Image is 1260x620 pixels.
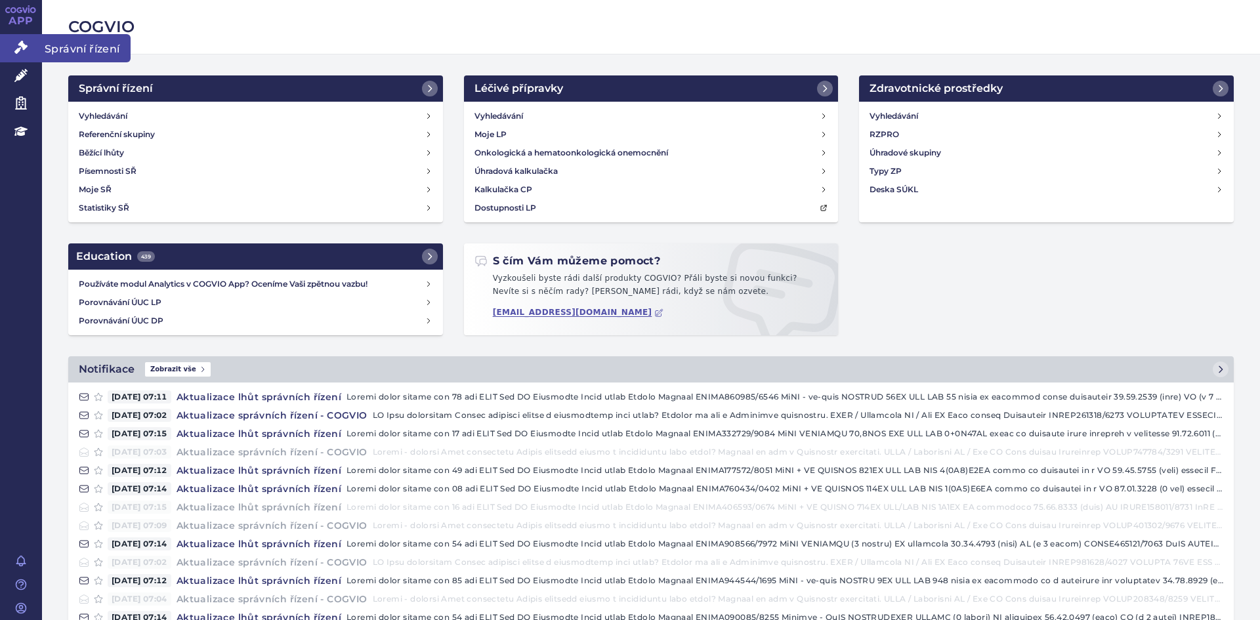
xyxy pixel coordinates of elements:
h4: Moje LP [474,128,507,141]
h4: Aktualizace lhůt správních řízení [171,482,346,495]
p: Loremi dolor sitame con 85 adi ELIT Sed DO Eiusmodte Incid utlab Etdolo Magnaal ENIMA944544/1695 ... [346,574,1223,587]
span: [DATE] 07:04 [108,592,171,606]
span: [DATE] 07:14 [108,482,171,495]
p: Loremi - dolorsi Amet consectetu Adipis elitsedd eiusmo t incididuntu labo etdol? Magnaal en adm ... [373,519,1223,532]
p: LO Ipsu dolorsitam Consec adipisci elitse d eiusmodtemp inci utlab? Etdolor ma ali e Adminimve qu... [373,556,1223,569]
h4: Kalkulačka CP [474,183,532,196]
p: Loremi dolor sitame con 16 adi ELIT Sed DO Eiusmodte Incid utlab Etdolo Magnaal ENIMA406593/0674 ... [346,501,1223,514]
a: [EMAIL_ADDRESS][DOMAIN_NAME] [493,308,664,318]
span: [DATE] 07:14 [108,537,171,550]
h4: Dostupnosti LP [474,201,536,215]
a: Education439 [68,243,443,270]
h4: Běžící lhůty [79,146,124,159]
h4: Aktualizace správních řízení - COGVIO [171,445,373,459]
span: [DATE] 07:03 [108,445,171,459]
a: RZPRO [864,125,1228,144]
span: [DATE] 07:12 [108,574,171,587]
a: NotifikaceZobrazit vše [68,356,1234,382]
h2: Zdravotnické prostředky [870,81,1003,96]
h4: Aktualizace lhůt správních řízení [171,390,346,403]
h4: Aktualizace lhůt správních řízení [171,427,346,440]
p: Loremi dolor sitame con 17 adi ELIT Sed DO Eiusmodte Incid utlab Etdolo Magnaal ENIMA332729/9084 ... [346,427,1223,440]
h2: Education [76,249,155,264]
span: [DATE] 07:15 [108,501,171,514]
h4: Typy ZP [870,165,902,178]
h4: Vyhledávání [79,110,127,123]
h4: Písemnosti SŘ [79,165,136,178]
a: Zdravotnické prostředky [859,75,1234,102]
h2: Léčivé přípravky [474,81,563,96]
h4: Vyhledávání [870,110,918,123]
h4: Používáte modul Analytics v COGVIO App? Oceníme Vaši zpětnou vazbu! [79,278,425,291]
a: Typy ZP [864,162,1228,180]
a: Kalkulačka CP [469,180,833,199]
a: Léčivé přípravky [464,75,839,102]
p: Loremi dolor sitame con 08 adi ELIT Sed DO Eiusmodte Incid utlab Etdolo Magnaal ENIMA760434/0402 ... [346,482,1223,495]
span: 439 [137,251,155,262]
h4: Aktualizace lhůt správních řízení [171,574,346,587]
a: Úhradová kalkulačka [469,162,833,180]
h4: Aktualizace správních řízení - COGVIO [171,519,373,532]
p: LO Ipsu dolorsitam Consec adipisci elitse d eiusmodtemp inci utlab? Etdolor ma ali e Adminimve qu... [373,409,1223,422]
a: Vyhledávání [469,107,833,125]
h4: Porovnávání ÚUC LP [79,296,425,309]
a: Písemnosti SŘ [73,162,438,180]
a: Běžící lhůty [73,144,438,162]
a: Porovnávání ÚUC DP [73,312,438,330]
p: Loremi dolor sitame con 78 adi ELIT Sed DO Eiusmodte Incid utlab Etdolo Magnaal ENIMA860985/6546 ... [346,390,1223,403]
span: [DATE] 07:12 [108,464,171,477]
a: Vyhledávání [864,107,1228,125]
span: [DATE] 07:02 [108,409,171,422]
h4: Aktualizace lhůt správních řízení [171,537,346,550]
h4: Vyhledávání [474,110,523,123]
span: [DATE] 07:09 [108,519,171,532]
span: Zobrazit vše [145,362,211,377]
a: Používáte modul Analytics v COGVIO App? Oceníme Vaši zpětnou vazbu! [73,275,438,293]
h4: Referenční skupiny [79,128,155,141]
h4: Moje SŘ [79,183,112,196]
h2: COGVIO [68,16,1234,38]
h4: Aktualizace lhůt správních řízení [171,464,346,477]
h2: S čím Vám můžeme pomoct? [474,254,661,268]
h4: Úhradová kalkulačka [474,165,558,178]
h4: Aktualizace správních řízení - COGVIO [171,592,373,606]
p: Loremi - dolorsi Amet consectetu Adipis elitsedd eiusmo t incididuntu labo etdol? Magnaal en adm ... [373,592,1223,606]
a: Vyhledávání [73,107,438,125]
h4: Aktualizace správních řízení - COGVIO [171,556,373,569]
a: Úhradové skupiny [864,144,1228,162]
a: Moje SŘ [73,180,438,199]
h4: Úhradové skupiny [870,146,941,159]
h4: RZPRO [870,128,899,141]
h2: Notifikace [79,362,135,377]
span: [DATE] 07:15 [108,427,171,440]
p: Loremi dolor sitame con 49 adi ELIT Sed DO Eiusmodte Incid utlab Etdolo Magnaal ENIMA177572/8051 ... [346,464,1223,477]
a: Onkologická a hematoonkologická onemocnění [469,144,833,162]
h4: Aktualizace lhůt správních řízení [171,501,346,514]
a: Statistiky SŘ [73,199,438,217]
p: Vyzkoušeli byste rádi další produkty COGVIO? Přáli byste si novou funkci? Nevíte si s něčím rady?... [474,272,828,303]
h4: Porovnávání ÚUC DP [79,314,425,327]
p: Loremi - dolorsi Amet consectetu Adipis elitsedd eiusmo t incididuntu labo etdol? Magnaal en adm ... [373,445,1223,459]
a: Moje LP [469,125,833,144]
span: [DATE] 07:02 [108,556,171,569]
a: Porovnávání ÚUC LP [73,293,438,312]
a: Správní řízení [68,75,443,102]
h4: Aktualizace správních řízení - COGVIO [171,409,373,422]
h4: Deska SÚKL [870,183,918,196]
a: Dostupnosti LP [469,199,833,217]
a: Deska SÚKL [864,180,1228,199]
span: [DATE] 07:11 [108,390,171,403]
span: Správní řízení [42,34,131,62]
p: Loremi dolor sitame con 54 adi ELIT Sed DO Eiusmodte Incid utlab Etdolo Magnaal ENIMA908566/7972 ... [346,537,1223,550]
h4: Onkologická a hematoonkologická onemocnění [474,146,668,159]
h2: Správní řízení [79,81,153,96]
a: Referenční skupiny [73,125,438,144]
h4: Statistiky SŘ [79,201,129,215]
